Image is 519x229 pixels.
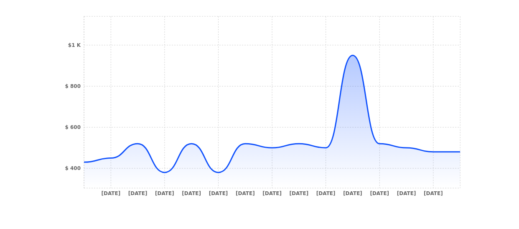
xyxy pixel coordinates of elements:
[155,190,174,196] tspan: [DATE]
[343,190,362,196] tspan: [DATE]
[65,83,81,89] tspan: $ 800
[209,190,228,196] tspan: [DATE]
[101,190,120,196] tspan: [DATE]
[128,190,148,196] tspan: [DATE]
[262,190,282,196] tspan: [DATE]
[370,190,389,196] tspan: [DATE]
[289,190,308,196] tspan: [DATE]
[236,190,255,196] tspan: [DATE]
[65,124,81,130] tspan: $ 600
[397,190,416,196] tspan: [DATE]
[182,190,201,196] tspan: [DATE]
[424,190,443,196] tspan: [DATE]
[68,42,81,48] tspan: $1 K
[65,165,81,171] tspan: $ 400
[316,190,336,196] tspan: [DATE]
